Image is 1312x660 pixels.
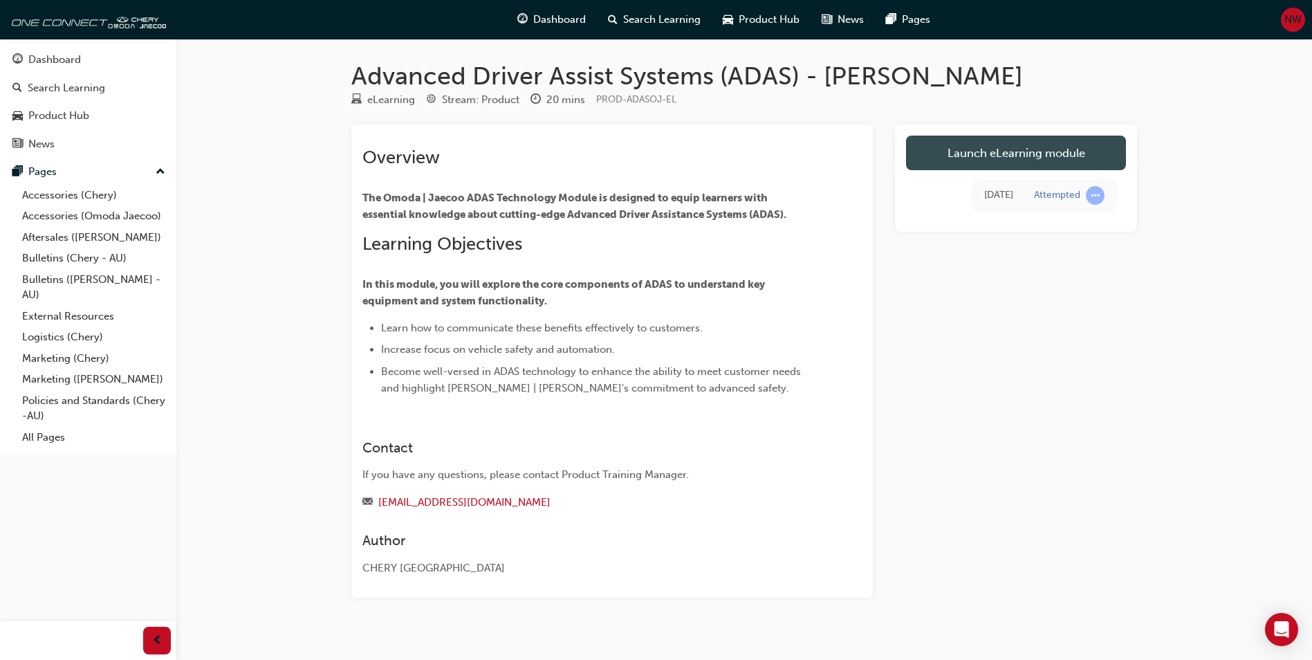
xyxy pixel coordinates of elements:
a: All Pages [17,427,171,448]
span: guage-icon [12,54,23,66]
div: Duration [530,91,585,109]
span: Dashboard [533,12,586,28]
span: target-icon [426,94,436,107]
span: search-icon [12,82,22,95]
span: Increase focus on vehicle safety and automation. [381,343,615,356]
a: Policies and Standards (Chery -AU) [17,390,171,427]
span: Become well-versed in ADAS technology to enhance the ability to meet customer needs and highlight... [381,365,804,394]
span: Pages [902,12,930,28]
span: news-icon [12,138,23,151]
span: clock-icon [530,94,541,107]
span: pages-icon [886,11,896,28]
a: Aftersales ([PERSON_NAME]) [17,227,171,248]
span: car-icon [723,11,733,28]
button: NW [1281,8,1305,32]
span: Product Hub [739,12,800,28]
button: Pages [6,159,171,185]
div: Stream: Product [442,92,519,108]
span: NW [1284,12,1302,28]
h3: Author [362,533,812,549]
div: Email [362,494,812,511]
a: pages-iconPages [875,6,941,34]
a: Bulletins (Chery - AU) [17,248,171,269]
div: Attempted [1034,189,1080,202]
a: Logistics (Chery) [17,327,171,348]
div: News [28,136,55,152]
div: Stream [426,91,519,109]
div: Open Intercom Messenger [1265,613,1298,646]
span: In this module, you will explore the core components of ADAS to understand key equipment and syst... [362,278,767,307]
a: Accessories (Omoda Jaecoo) [17,205,171,227]
div: Pages [28,164,57,180]
span: prev-icon [152,632,163,650]
span: Learn how to communicate these benefits effectively to customers. [381,322,703,334]
span: email-icon [362,497,373,509]
span: news-icon [822,11,832,28]
div: If you have any questions, please contact Product Training Manager. [362,467,812,483]
a: News [6,131,171,157]
div: CHERY [GEOGRAPHIC_DATA] [362,560,812,576]
img: oneconnect [7,6,166,33]
h1: Advanced Driver Assist Systems (ADAS) - [PERSON_NAME] [351,61,1137,91]
span: Search Learning [623,12,701,28]
span: Learning resource code [596,93,676,105]
a: car-iconProduct Hub [712,6,811,34]
span: News [838,12,864,28]
span: learningResourceType_ELEARNING-icon [351,94,362,107]
div: Search Learning [28,80,105,96]
a: Marketing (Chery) [17,348,171,369]
span: The Omoda | Jaecoo ADAS Technology Module is designed to equip learners with essential knowledge ... [362,192,786,221]
h3: Contact [362,440,812,456]
a: Dashboard [6,47,171,73]
div: Type [351,91,415,109]
a: Launch eLearning module [906,136,1126,170]
button: DashboardSearch LearningProduct HubNews [6,44,171,159]
div: Mon Sep 22 2025 13:21:09 GMT+0800 (Australian Western Standard Time) [984,187,1013,203]
span: Overview [362,147,440,168]
a: External Resources [17,306,171,327]
a: Bulletins ([PERSON_NAME] - AU) [17,269,171,306]
a: news-iconNews [811,6,875,34]
a: search-iconSearch Learning [597,6,712,34]
a: guage-iconDashboard [506,6,597,34]
span: guage-icon [517,11,528,28]
a: Product Hub [6,103,171,129]
span: car-icon [12,110,23,122]
a: Marketing ([PERSON_NAME]) [17,369,171,390]
a: [EMAIL_ADDRESS][DOMAIN_NAME] [378,496,551,508]
span: learningRecordVerb_ATTEMPT-icon [1086,186,1105,205]
span: Learning Objectives [362,233,522,255]
span: up-icon [156,163,165,181]
a: Accessories (Chery) [17,185,171,206]
div: 20 mins [546,92,585,108]
div: eLearning [367,92,415,108]
div: Product Hub [28,108,89,124]
span: pages-icon [12,166,23,178]
a: Search Learning [6,75,171,101]
span: search-icon [608,11,618,28]
div: Dashboard [28,52,81,68]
